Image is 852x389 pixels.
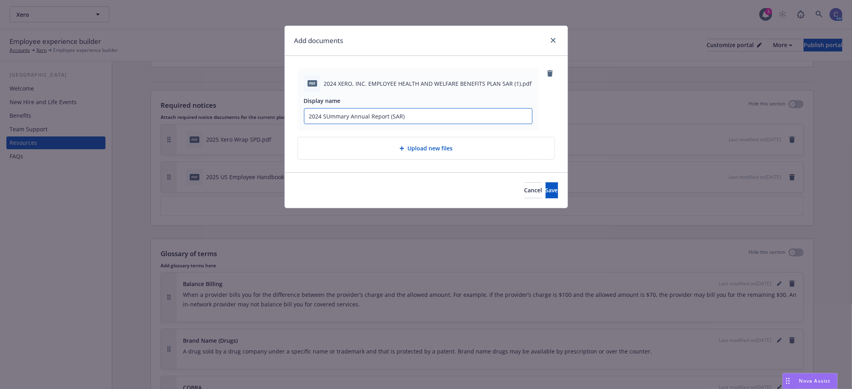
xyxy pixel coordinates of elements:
span: Cancel [524,186,542,194]
button: Nova Assist [782,373,838,389]
span: pdf [308,80,317,86]
a: remove [545,69,555,78]
button: Save [546,182,558,198]
span: Upload new files [407,144,453,152]
span: Save [546,186,558,194]
span: Display name [304,97,341,105]
div: Upload new files [298,137,555,160]
button: Cancel [524,182,542,198]
span: 2024 XERO, INC. EMPLOYEE HEALTH AND WELFARE BENEFITS PLAN SAR (1).pdf [324,79,532,88]
span: Nova Assist [799,377,831,384]
div: Drag to move [783,373,793,389]
input: Add display name here... [304,109,532,124]
h1: Add documents [294,36,344,46]
a: close [548,36,558,45]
